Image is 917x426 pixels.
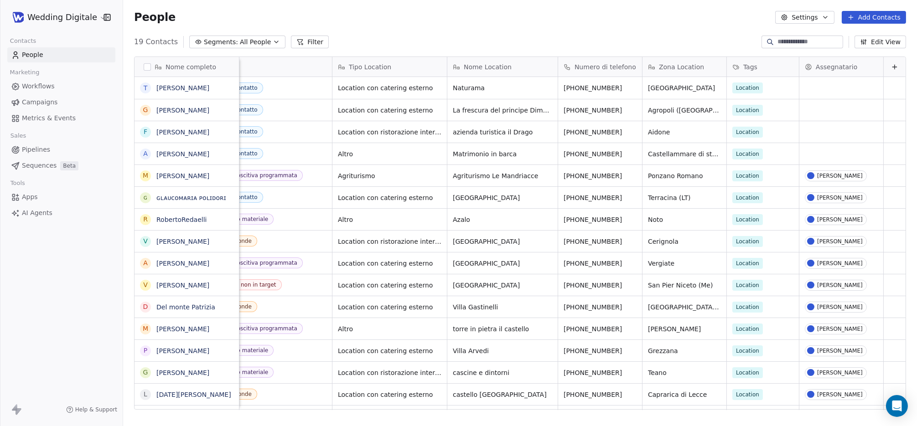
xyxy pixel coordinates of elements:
a: [PERSON_NAME] [156,347,209,354]
a: [PERSON_NAME] [156,282,209,289]
span: Grezzana [648,346,721,355]
div: M [143,171,148,180]
a: Campaigns [7,95,115,110]
div: Tags [727,57,799,77]
div: Numero di telefono [558,57,642,77]
span: Location con ristorazione interna [338,368,441,377]
div: [PERSON_NAME] [817,260,863,267]
span: Location con ristorazione interna [338,128,441,137]
span: Altro [338,149,441,159]
span: Apps [22,192,38,202]
div: L [144,390,147,399]
div: V [143,236,148,246]
span: 19 Contacts [134,36,178,47]
div: [PERSON_NAME] [817,326,863,332]
span: Location [732,127,763,138]
a: Help & Support [66,406,117,413]
span: Location [732,236,763,247]
span: People [134,10,176,24]
div: [PERSON_NAME] [817,216,863,223]
div: Nome completo [135,57,239,77]
span: Agriturismo Le Mandriacce [453,171,552,180]
a: Workflows [7,79,115,94]
span: Aidone [648,128,721,137]
span: [PHONE_NUMBER] [564,149,637,159]
img: WD-pittogramma.png [13,12,24,23]
span: Villa Arvedi [453,346,552,355]
button: Edit View [855,36,906,48]
span: Sales [6,129,30,143]
div: [PERSON_NAME] [817,195,863,201]
a: [PERSON_NAME] [156,369,209,376]
span: [PHONE_NUMBER] [564,303,637,312]
a: AI Agents [7,205,115,221]
span: Location [732,258,763,269]
a: Pipelines [7,142,115,157]
span: Agropoli ([GEOGRAPHIC_DATA]) [648,106,721,115]
span: Terracina (LT) [648,193,721,202]
span: [GEOGRAPHIC_DATA] [453,281,552,290]
span: Segments: [204,37,238,47]
div: [PERSON_NAME] [817,348,863,354]
span: Location con catering esterno [338,390,441,399]
div: Call conoscitiva programmata [215,260,297,266]
span: Location [732,323,763,334]
div: [PERSON_NAME] [817,370,863,376]
span: Villa Gastinelli [453,303,552,312]
span: [PHONE_NUMBER] [564,324,637,334]
span: Location con catering esterno [338,259,441,268]
span: Location con catering esterno [338,303,441,312]
a: [PERSON_NAME] [156,84,209,92]
span: Wedding Digitale [27,11,97,23]
div: F [144,127,147,137]
div: grid [135,77,239,410]
span: Location [732,280,763,291]
span: Workflows [22,82,55,91]
span: [PHONE_NUMBER] [564,237,637,246]
span: [GEOGRAPHIC_DATA] [453,193,552,202]
span: Campaigns [22,98,57,107]
span: San Pier Niceto (Me) [648,281,721,290]
span: [GEOGRAPHIC_DATA][PERSON_NAME] [648,303,721,312]
div: R [143,215,148,224]
a: RobertoRedaelli [156,216,207,223]
span: [PHONE_NUMBER] [564,215,637,224]
div: [PERSON_NAME] [817,304,863,310]
span: Sequences [22,161,57,170]
span: Castellammare di stabia [648,149,721,159]
a: [PERSON_NAME] [156,128,209,136]
span: Location [732,192,763,203]
span: Location [732,302,763,313]
div: Call conoscitiva programmata [215,172,297,179]
span: Contacts [6,34,40,48]
span: Ponzano Romano [648,171,721,180]
button: Settings [775,11,834,24]
div: M [143,324,148,334]
span: cascine e dintorni [453,368,552,377]
span: Location [732,214,763,225]
div: D [143,302,148,312]
span: azienda turistica il Drago [453,128,552,137]
span: torre in pietra il castello [453,324,552,334]
span: All People [240,37,271,47]
span: Agriturismo [338,171,441,180]
span: Metrics & Events [22,113,76,123]
div: Status [200,57,332,77]
span: Location con catering esterno [338,281,441,290]
span: Location [732,82,763,93]
span: Location [732,389,763,400]
span: Location [732,367,763,378]
span: Tipo Location [349,62,391,72]
div: [PERSON_NAME] [817,173,863,179]
a: [DATE][PERSON_NAME] [156,391,231,398]
span: [GEOGRAPHIC_DATA] [453,259,552,268]
span: Teano [648,368,721,377]
span: [PHONE_NUMBER] [564,346,637,355]
span: Altro [338,215,441,224]
span: Location con ristorazione interna [338,237,441,246]
div: [PERSON_NAME] [817,238,863,245]
a: [PERSON_NAME] [156,172,209,180]
span: Pipelines [22,145,50,154]
span: castello [GEOGRAPHIC_DATA] [453,390,552,399]
span: Tags [743,62,757,72]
